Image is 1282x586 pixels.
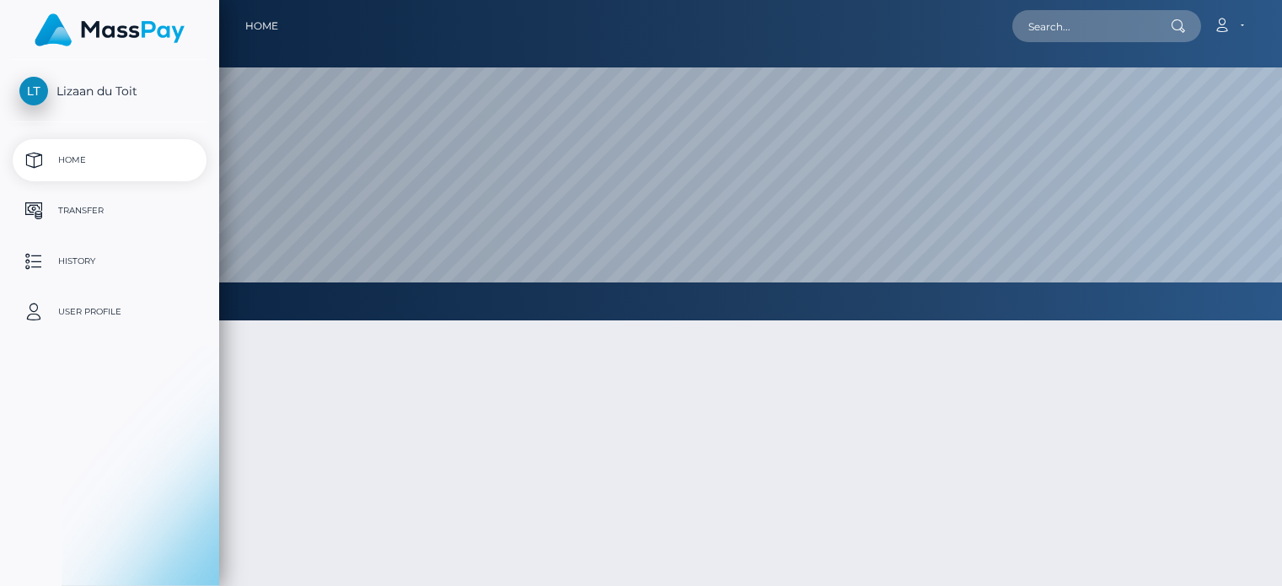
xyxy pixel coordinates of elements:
[245,8,278,44] a: Home
[19,148,200,173] p: Home
[19,249,200,274] p: History
[19,299,200,325] p: User Profile
[13,291,207,333] a: User Profile
[19,198,200,223] p: Transfer
[35,13,185,46] img: MassPay
[1012,10,1171,42] input: Search...
[13,240,207,282] a: History
[13,190,207,232] a: Transfer
[13,139,207,181] a: Home
[13,83,207,99] span: Lizaan du Toit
